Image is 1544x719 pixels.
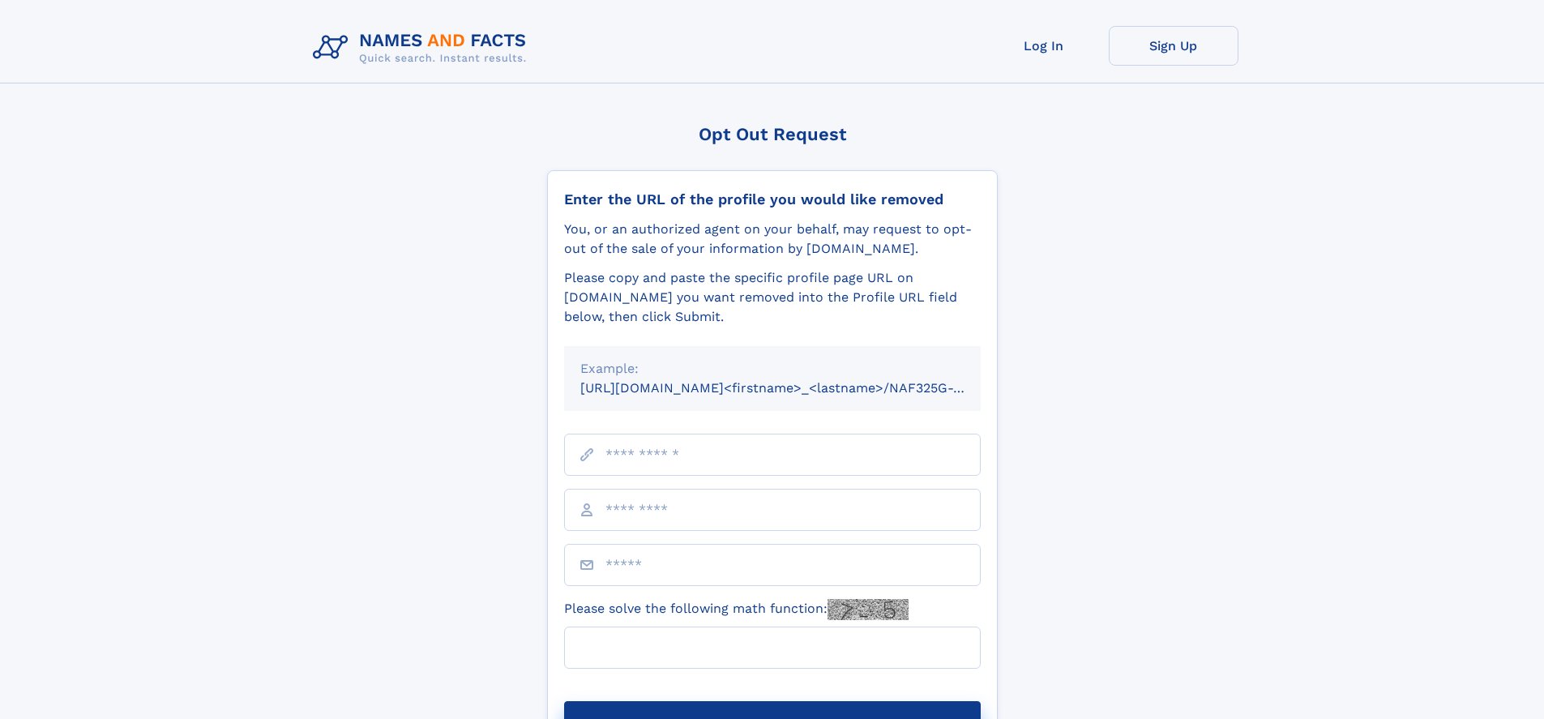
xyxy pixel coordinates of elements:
[564,268,981,327] div: Please copy and paste the specific profile page URL on [DOMAIN_NAME] you want removed into the Pr...
[564,190,981,208] div: Enter the URL of the profile you would like removed
[580,359,964,379] div: Example:
[580,380,1012,396] small: [URL][DOMAIN_NAME]<firstname>_<lastname>/NAF325G-xxxxxxxx
[1109,26,1238,66] a: Sign Up
[564,220,981,259] div: You, or an authorized agent on your behalf, may request to opt-out of the sale of your informatio...
[547,124,998,144] div: Opt Out Request
[306,26,540,70] img: Logo Names and Facts
[979,26,1109,66] a: Log In
[564,599,909,620] label: Please solve the following math function:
